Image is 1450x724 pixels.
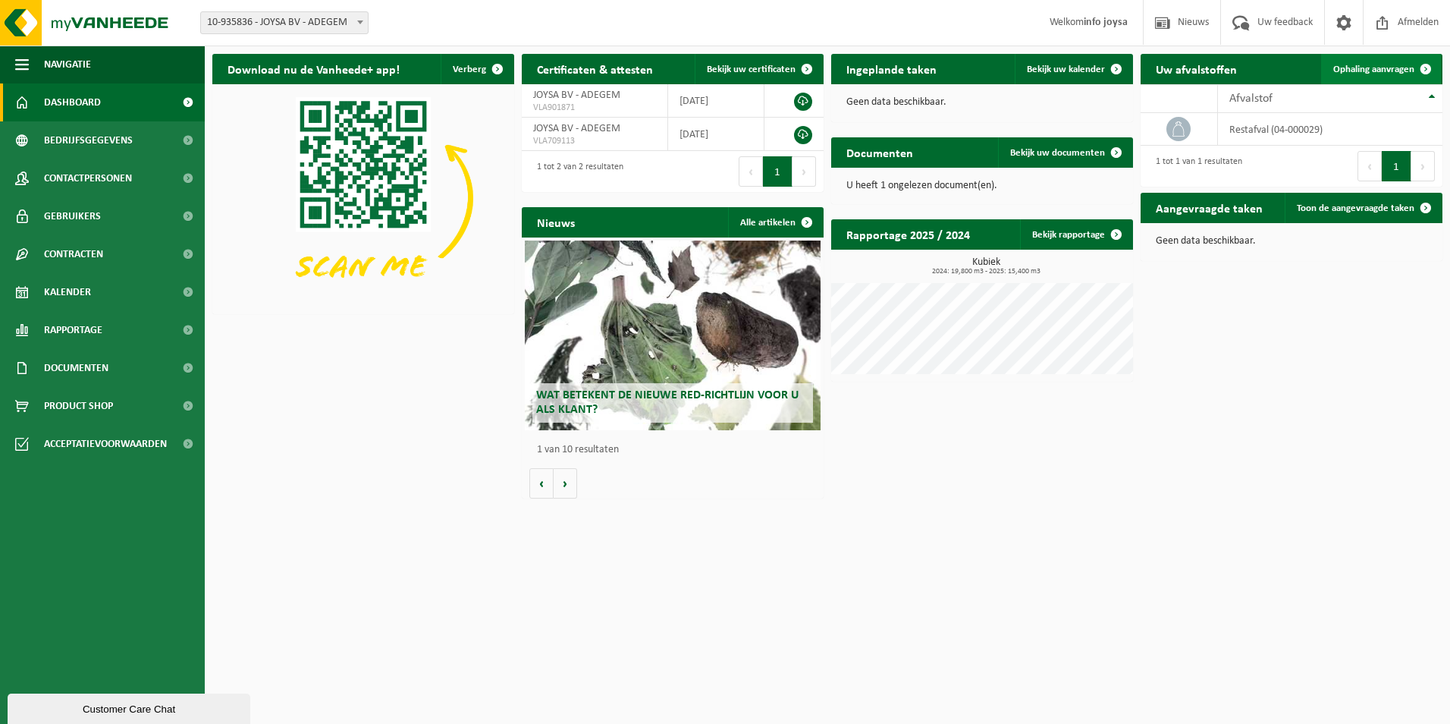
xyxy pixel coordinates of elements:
span: 10-935836 - JOYSA BV - ADEGEM [201,12,368,33]
p: 1 van 10 resultaten [537,445,816,455]
a: Bekijk uw kalender [1015,54,1131,84]
button: Next [792,156,816,187]
button: Next [1411,151,1435,181]
span: Contactpersonen [44,159,132,197]
span: Navigatie [44,46,91,83]
h2: Uw afvalstoffen [1141,54,1252,83]
h3: Kubiek [839,257,1133,275]
span: Verberg [453,65,486,74]
td: [DATE] [668,84,764,118]
button: Volgende [554,468,577,499]
span: 10-935836 - JOYSA BV - ADEGEM [200,11,369,34]
h2: Download nu de Vanheede+ app! [212,54,415,83]
span: Documenten [44,349,108,387]
td: restafval (04-000029) [1218,113,1442,146]
a: Bekijk uw documenten [998,137,1131,168]
span: Contracten [44,235,103,273]
button: Verberg [441,54,513,84]
button: 1 [1382,151,1411,181]
img: Download de VHEPlus App [212,84,514,311]
h2: Aangevraagde taken [1141,193,1278,222]
span: VLA901871 [533,102,656,114]
a: Bekijk uw certificaten [695,54,822,84]
h2: Certificaten & attesten [522,54,668,83]
span: Gebruikers [44,197,101,235]
button: Previous [1357,151,1382,181]
span: Product Shop [44,387,113,425]
span: VLA709113 [533,135,656,147]
div: 1 tot 1 van 1 resultaten [1148,150,1242,183]
span: 2024: 19,800 m3 - 2025: 15,400 m3 [839,268,1133,275]
h2: Nieuws [522,207,590,237]
span: Ophaling aanvragen [1333,65,1414,74]
div: 1 tot 2 van 2 resultaten [529,155,623,188]
iframe: chat widget [8,691,253,724]
button: Vorige [529,468,554,499]
a: Alle artikelen [728,207,822,238]
span: Bedrijfsgegevens [44,121,133,159]
strong: info joysa [1084,17,1128,28]
h2: Ingeplande taken [831,54,952,83]
h2: Documenten [831,137,928,167]
h2: Rapportage 2025 / 2024 [831,219,985,249]
p: Geen data beschikbaar. [1156,236,1427,247]
td: [DATE] [668,118,764,151]
a: Ophaling aanvragen [1321,54,1441,84]
span: Dashboard [44,83,101,121]
a: Wat betekent de nieuwe RED-richtlijn voor u als klant? [525,241,821,430]
button: 1 [763,156,792,187]
button: Previous [739,156,763,187]
span: Bekijk uw certificaten [707,65,796,74]
span: Wat betekent de nieuwe RED-richtlijn voor u als klant? [536,389,799,416]
a: Bekijk rapportage [1020,219,1131,250]
span: Afvalstof [1229,93,1273,105]
p: Geen data beschikbaar. [846,97,1118,108]
span: Bekijk uw documenten [1010,148,1105,158]
span: Bekijk uw kalender [1027,65,1105,74]
span: JOYSA BV - ADEGEM [533,90,620,101]
span: Kalender [44,273,91,311]
a: Toon de aangevraagde taken [1285,193,1441,223]
span: JOYSA BV - ADEGEM [533,123,620,134]
span: Rapportage [44,311,102,349]
p: U heeft 1 ongelezen document(en). [846,181,1118,191]
span: Toon de aangevraagde taken [1297,203,1414,213]
span: Acceptatievoorwaarden [44,425,167,463]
